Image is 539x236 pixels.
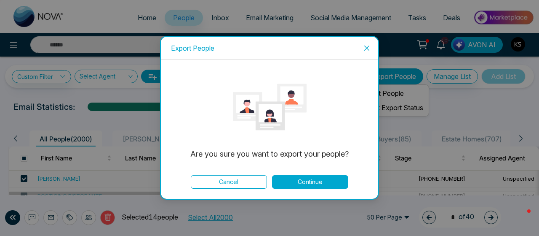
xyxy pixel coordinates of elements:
[363,45,370,52] span: close
[272,176,348,189] button: Continue
[171,43,368,53] div: Export People
[510,207,531,228] iframe: Intercom live chat
[191,176,267,189] button: Cancel
[233,70,307,144] img: loading
[181,148,358,160] p: Are you sure you want to export your people?
[355,37,378,60] button: Close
